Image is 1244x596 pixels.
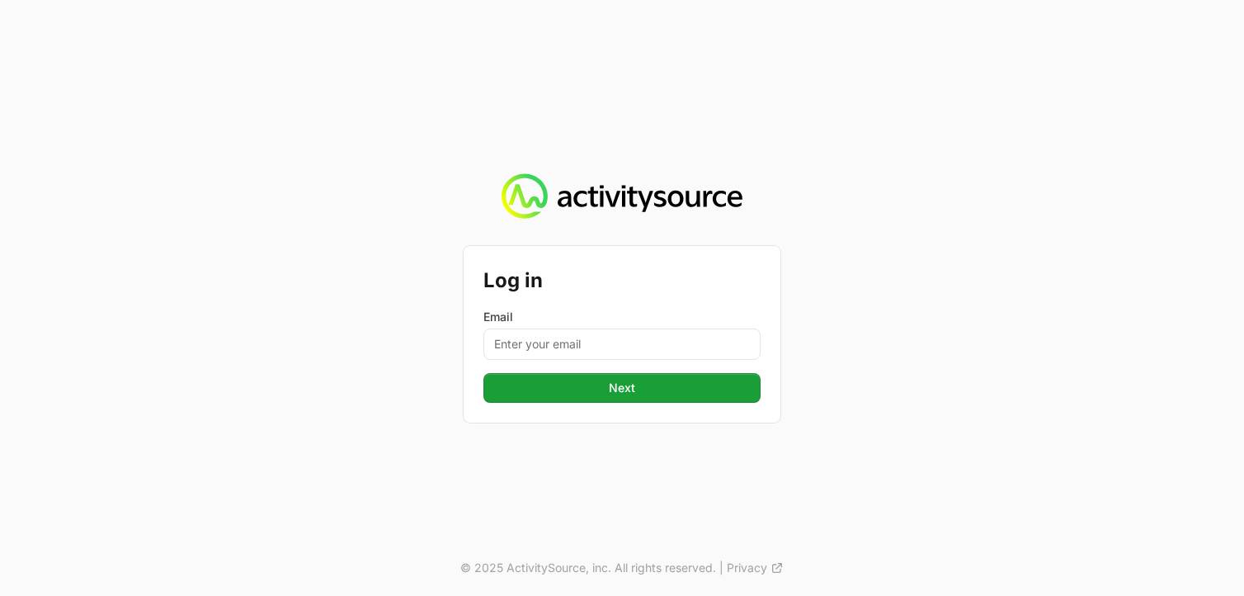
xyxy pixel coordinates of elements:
p: © 2025 ActivitySource, inc. All rights reserved. [460,560,716,576]
input: Enter your email [483,329,761,360]
button: Next [483,373,761,403]
a: Privacy [727,560,784,576]
span: | [719,560,723,576]
span: Next [609,378,635,398]
label: Email [483,309,761,325]
h2: Log in [483,266,761,296]
img: Activity Source [502,173,742,220]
